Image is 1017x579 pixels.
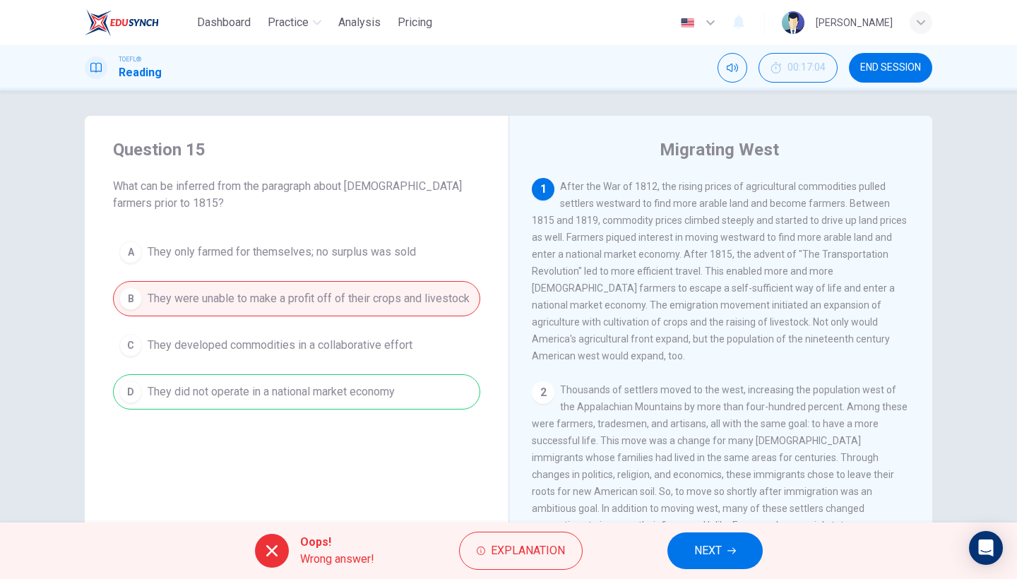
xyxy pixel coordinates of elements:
[860,62,921,73] span: END SESSION
[119,64,162,81] h1: Reading
[969,531,1003,565] div: Open Intercom Messenger
[300,534,374,551] span: Oops!
[694,541,722,561] span: NEXT
[197,14,251,31] span: Dashboard
[782,11,804,34] img: Profile picture
[300,551,374,568] span: Wrong answer!
[667,532,763,569] button: NEXT
[532,381,554,404] div: 2
[759,53,838,83] button: 00:17:04
[398,14,432,31] span: Pricing
[333,10,386,35] button: Analysis
[759,53,838,83] div: Hide
[491,541,565,561] span: Explanation
[660,138,779,161] h4: Migrating West
[262,10,327,35] button: Practice
[113,178,480,212] span: What can be inferred from the paragraph about [DEMOGRAPHIC_DATA] farmers prior to 1815?
[718,53,747,83] div: Mute
[338,14,381,31] span: Analysis
[119,54,141,64] span: TOEFL®
[392,10,438,35] button: Pricing
[113,138,480,161] h4: Question 15
[191,10,256,35] button: Dashboard
[85,8,191,37] a: EduSynch logo
[268,14,309,31] span: Practice
[532,181,907,362] span: After the War of 1812, the rising prices of agricultural commodities pulled settlers westward to ...
[849,53,932,83] button: END SESSION
[816,14,893,31] div: [PERSON_NAME]
[787,62,826,73] span: 00:17:04
[532,178,554,201] div: 1
[459,532,583,570] button: Explanation
[679,18,696,28] img: en
[85,8,159,37] img: EduSynch logo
